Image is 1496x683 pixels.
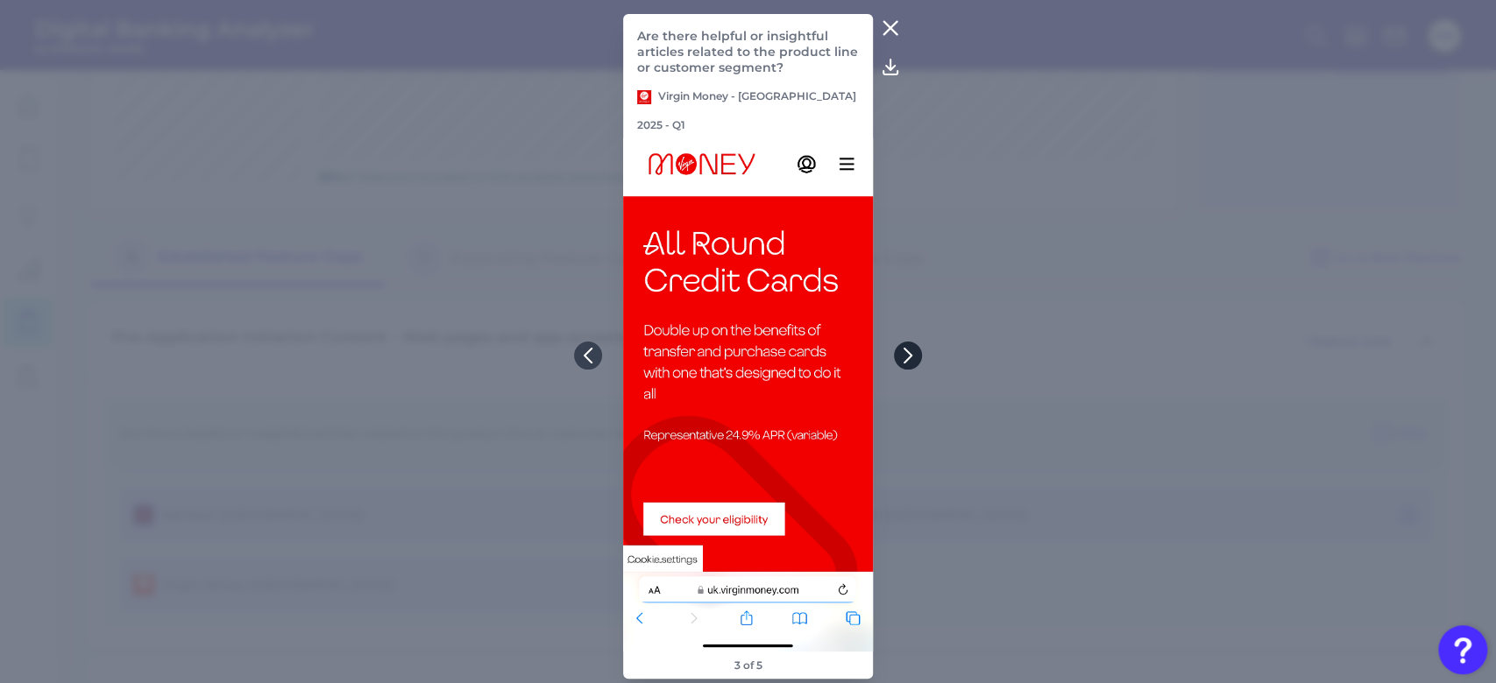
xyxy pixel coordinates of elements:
[623,138,873,651] img: Virgin-Money---Q1-2025---CC-OB---Pre-app05.png
[637,28,859,75] p: Are there helpful or insightful articles related to the product line or customer segment?
[637,118,685,131] p: 2025 - Q1
[637,90,651,104] img: Virgin Money
[637,89,856,104] p: Virgin Money - [GEOGRAPHIC_DATA]
[1438,625,1487,674] button: Open Resource Center
[727,651,769,679] footer: 3 of 5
